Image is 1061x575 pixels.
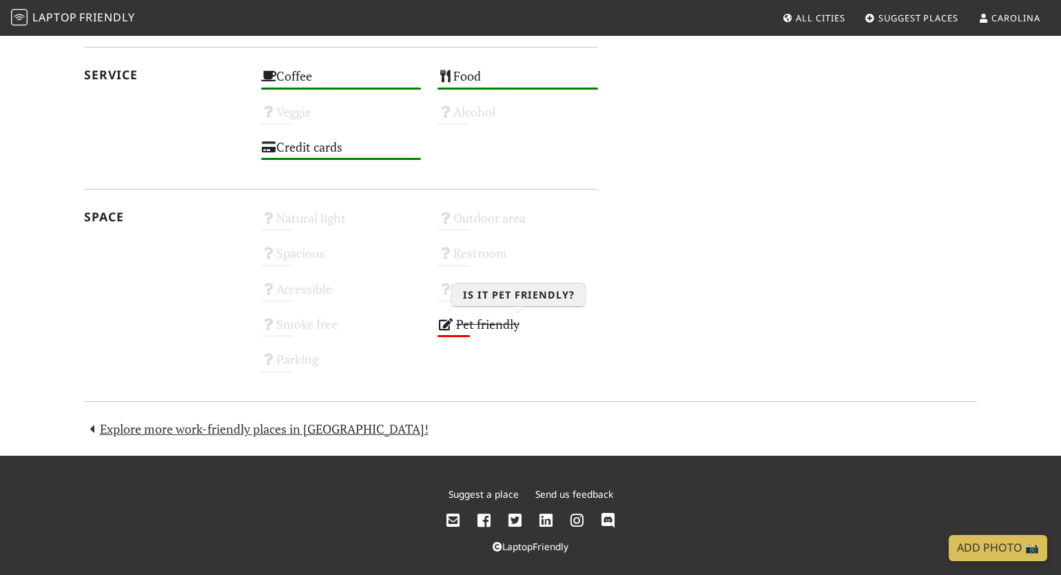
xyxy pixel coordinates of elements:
img: LaptopFriendly [11,9,28,26]
div: Food [429,65,606,100]
div: Accessible [253,278,430,313]
span: Carolina [991,12,1040,24]
a: Send us feedback [535,487,613,501]
h2: Space [84,210,245,224]
h2: Service [84,68,245,82]
a: Carolina [973,6,1046,30]
div: Coffee [253,65,430,100]
span: Suggest Places [878,12,958,24]
div: Veggie [253,101,430,136]
span: Friendly [79,10,134,25]
span: Laptop [32,10,77,25]
div: Natural light [253,207,430,242]
span: All Cities [796,12,845,24]
div: Outdoor area [429,207,606,242]
div: Credit cards [253,136,430,171]
div: Parking [253,348,430,383]
a: Suggest a place [449,487,519,501]
div: Air conditioned [429,278,606,313]
a: LaptopFriendly [493,540,568,553]
a: Explore more work-friendly places in [GEOGRAPHIC_DATA]! [84,421,429,437]
div: Alcohol [429,101,606,136]
a: All Cities [777,6,851,30]
div: Spacious [253,242,430,277]
div: Smoke free [253,313,430,348]
a: LaptopFriendly LaptopFriendly [11,6,135,30]
h3: Is it pet friendly? [452,283,586,307]
s: Pet friendly [456,316,519,332]
div: Restroom [429,242,606,277]
a: Suggest Places [859,6,964,30]
a: Add Photo 📸 [949,535,1047,561]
